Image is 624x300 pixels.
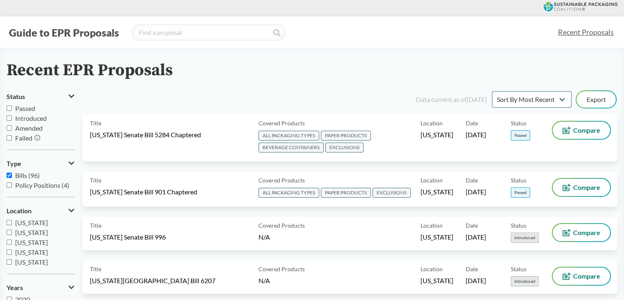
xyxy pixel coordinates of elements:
[466,130,486,139] span: [DATE]
[132,24,286,41] input: Find a proposal
[258,265,305,273] span: Covered Products
[466,265,478,273] span: Date
[321,188,371,198] span: PAPER PRODUCTS
[7,173,12,178] input: Bills (96)
[553,268,610,285] button: Compare
[7,249,12,255] input: [US_STATE]
[7,135,12,141] input: Failed
[7,240,12,245] input: [US_STATE]
[7,106,12,111] input: Passed
[7,182,12,188] input: Policy Positions (4)
[15,258,48,266] span: [US_STATE]
[15,228,48,236] span: [US_STATE]
[258,143,324,152] span: BEVERAGE CONTAINERS
[576,91,616,108] button: Export
[416,95,487,104] div: Data current as of [DATE]
[7,281,74,295] button: Years
[90,187,197,196] span: [US_STATE] Senate Bill 901 Chaptered
[7,259,12,265] input: [US_STATE]
[466,187,486,196] span: [DATE]
[7,115,12,121] input: Introduced
[511,276,539,286] span: Introduced
[511,119,526,127] span: Status
[466,119,478,127] span: Date
[90,221,101,230] span: Title
[573,273,600,279] span: Compare
[573,184,600,191] span: Compare
[15,114,47,122] span: Introduced
[15,219,48,226] span: [US_STATE]
[90,276,215,285] span: [US_STATE][GEOGRAPHIC_DATA] Bill 6207
[7,93,25,100] span: Status
[90,119,101,127] span: Title
[421,130,453,139] span: [US_STATE]
[90,130,201,139] span: [US_STATE] Senate Bill 5284 Chaptered
[466,176,478,185] span: Date
[7,160,21,167] span: Type
[421,221,443,230] span: Location
[15,238,48,246] span: [US_STATE]
[325,143,363,152] span: EXCLUSIONS
[511,265,526,273] span: Status
[511,187,530,198] span: Passed
[421,187,453,196] span: [US_STATE]
[573,229,600,236] span: Compare
[466,233,486,242] span: [DATE]
[258,131,319,141] span: ALL PACKAGING TYPES
[15,181,69,189] span: Policy Positions (4)
[258,233,270,241] span: N/A
[511,130,530,141] span: Passed
[553,179,610,196] button: Compare
[421,265,443,273] span: Location
[258,176,305,185] span: Covered Products
[511,233,539,243] span: Introduced
[421,119,443,127] span: Location
[258,188,319,198] span: ALL PACKAGING TYPES
[321,131,371,141] span: PAPER PRODUCTS
[7,125,12,131] input: Amended
[421,276,453,285] span: [US_STATE]
[15,104,35,112] span: Passed
[553,122,610,139] button: Compare
[15,134,32,142] span: Failed
[15,248,48,256] span: [US_STATE]
[15,124,43,132] span: Amended
[7,61,173,80] h2: Recent EPR Proposals
[7,207,32,215] span: Location
[7,204,74,218] button: Location
[511,221,526,230] span: Status
[421,233,453,242] span: [US_STATE]
[90,265,101,273] span: Title
[554,23,617,42] a: Recent Proposals
[7,220,12,225] input: [US_STATE]
[258,119,305,127] span: Covered Products
[90,176,101,185] span: Title
[573,127,600,134] span: Compare
[258,277,270,284] span: N/A
[258,221,305,230] span: Covered Products
[466,221,478,230] span: Date
[7,157,74,171] button: Type
[7,26,121,39] button: Guide to EPR Proposals
[90,233,166,242] span: [US_STATE] Senate Bill 996
[7,230,12,235] input: [US_STATE]
[373,188,411,198] span: EXCLUSIONS
[15,171,40,179] span: Bills (96)
[553,224,610,241] button: Compare
[466,276,486,285] span: [DATE]
[511,176,526,185] span: Status
[7,90,74,104] button: Status
[421,176,443,185] span: Location
[7,284,23,291] span: Years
